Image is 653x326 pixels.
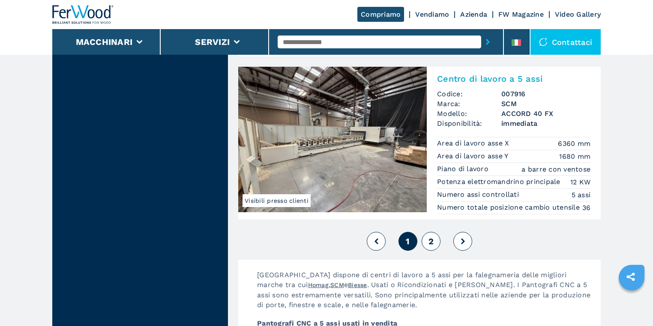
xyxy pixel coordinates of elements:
p: Potenza elettromandrino principale [437,177,563,187]
h2: Centro di lavoro a 5 assi [437,74,590,84]
a: Vendiamo [415,10,449,18]
a: Video Gallery [555,10,601,18]
em: 6360 mm [558,139,590,148]
span: Visibili presso clienti [243,194,311,207]
button: 2 [422,232,440,251]
button: submit-button [481,32,494,52]
a: Homag [308,282,329,288]
span: Modello: [437,109,501,119]
em: 1680 mm [559,151,590,161]
button: Servizi [195,37,230,47]
span: 1 [406,236,410,246]
p: [GEOGRAPHIC_DATA] dispone di centri di lavoro a 5 assi per la falegnameria delle migliori marche ... [249,270,601,318]
a: sharethis [620,266,641,287]
p: Numero totale posizione cambio utensile [437,203,582,212]
em: 12 KW [570,177,590,187]
p: Piano di lavoro [437,164,491,174]
a: FW Magazine [498,10,544,18]
h3: 007916 [501,89,590,99]
p: Area di lavoro asse X [437,139,512,148]
em: 36 [582,203,591,213]
iframe: Chat [617,287,647,320]
a: Biesse [348,282,367,288]
span: immediata [501,119,590,128]
p: Area di lavoro asse Y [437,151,511,161]
em: 5 assi [572,190,591,200]
button: Macchinari [76,37,133,47]
span: Disponibilità: [437,119,501,128]
img: Centro di lavoro a 5 assi SCM ACCORD 40 FX [238,67,427,212]
h3: SCM [501,99,590,109]
a: Compriamo [357,7,404,22]
span: Codice: [437,89,501,99]
h3: ACCORD 40 FX [501,109,590,119]
img: Ferwood [52,5,114,24]
div: Contattaci [530,29,601,55]
span: Marca: [437,99,501,109]
a: Centro di lavoro a 5 assi SCM ACCORD 40 FXVisibili presso clientiCentro di lavoro a 5 assiCodice:... [238,67,601,219]
em: a barre con ventose [521,164,590,174]
button: 1 [398,232,417,251]
img: Contattaci [539,38,548,46]
span: 2 [428,236,434,246]
a: SCM [330,282,344,288]
p: Numero assi controllati [437,190,521,199]
a: Azienda [460,10,487,18]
